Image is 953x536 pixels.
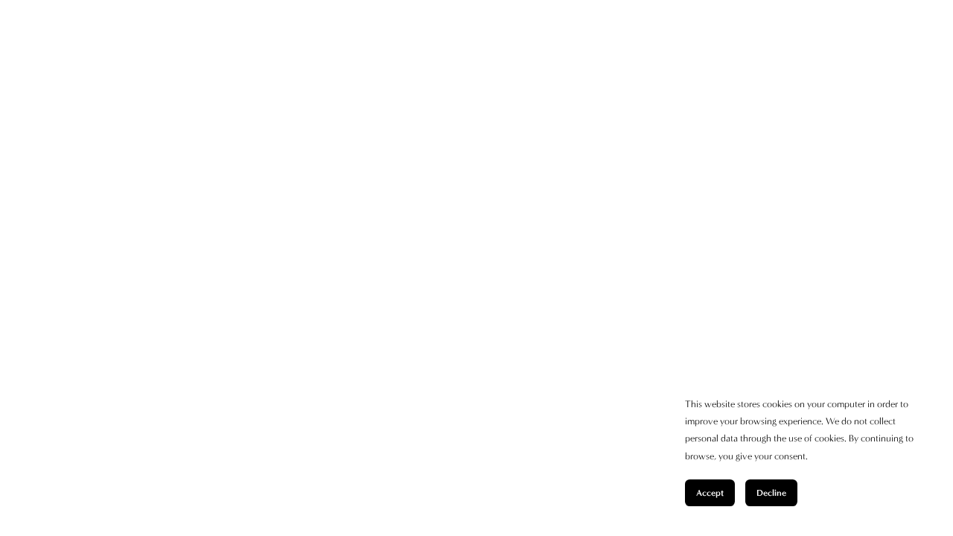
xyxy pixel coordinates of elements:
span: Decline [756,488,786,498]
section: Cookie banner [670,380,938,521]
button: Decline [745,479,797,506]
p: This website stores cookies on your computer in order to improve your browsing experience. We do ... [685,395,923,465]
button: Accept [685,479,735,506]
span: Accept [696,488,724,498]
